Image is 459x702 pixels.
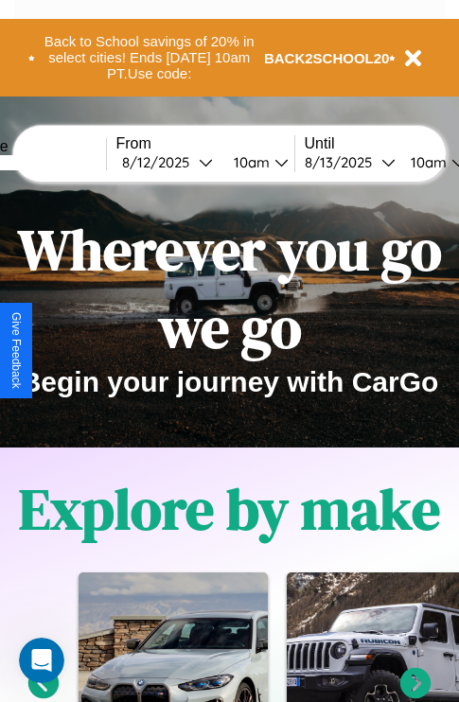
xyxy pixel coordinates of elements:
[116,135,294,152] label: From
[35,28,264,87] button: Back to School savings of 20% in select cities! Ends [DATE] 10am PT.Use code:
[401,153,451,171] div: 10am
[19,470,440,548] h1: Explore by make
[224,153,274,171] div: 10am
[264,50,390,66] b: BACK2SCHOOL20
[116,152,219,172] button: 8/12/2025
[305,153,381,171] div: 8 / 13 / 2025
[122,153,199,171] div: 8 / 12 / 2025
[19,638,64,683] iframe: Intercom live chat
[219,152,294,172] button: 10am
[9,312,23,389] div: Give Feedback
